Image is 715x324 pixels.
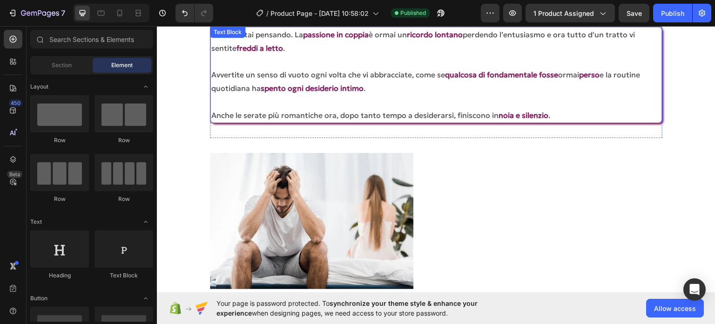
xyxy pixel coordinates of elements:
[53,127,256,263] img: gempages_572916055278617716-9a4461ee-1586-4db2-ac2b-379a9e8f84de.jpg
[52,61,72,69] span: Section
[30,30,153,48] input: Search Sections & Elements
[627,9,642,17] span: Save
[30,271,89,280] div: Heading
[342,84,391,94] strong: noia e silenzio
[157,26,715,292] iframe: Design area
[619,4,649,22] button: Save
[653,4,692,22] button: Publish
[400,9,426,17] span: Published
[422,44,443,53] strong: perso
[683,278,706,301] div: Open Intercom Messenger
[646,299,704,317] button: Allow access
[661,8,684,18] div: Publish
[526,4,615,22] button: 1 product assigned
[94,136,153,145] div: Row
[61,7,65,19] p: 7
[55,2,87,10] div: Text Block
[288,44,401,53] strong: qualcosa di fondamentale fosse
[138,214,153,229] span: Toggle open
[654,303,696,313] span: Allow access
[216,298,514,318] span: Your page is password protected. To when designing pages, we need access to your store password.
[266,8,269,18] span: /
[270,8,369,18] span: Product Page - [DATE] 10:58:02
[30,294,47,303] span: Button
[111,61,133,69] span: Element
[138,291,153,306] span: Toggle open
[138,79,153,94] span: Toggle open
[94,271,153,280] div: Text Block
[30,195,89,203] div: Row
[7,171,22,178] div: Beta
[9,99,22,107] div: 450
[94,195,153,203] div: Row
[533,8,594,18] span: 1 product assigned
[54,83,504,96] p: Anche le serate più romantiche ora, dopo tanto tempo a desiderarsi, finiscono in .
[30,83,48,91] span: Layout
[4,4,69,22] button: 7
[104,57,207,67] strong: spento ogni desiderio intimo
[216,299,478,317] span: synchronize your theme style & enhance your experience
[30,136,89,145] div: Row
[30,218,42,226] span: Text
[175,4,213,22] div: Undo/Redo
